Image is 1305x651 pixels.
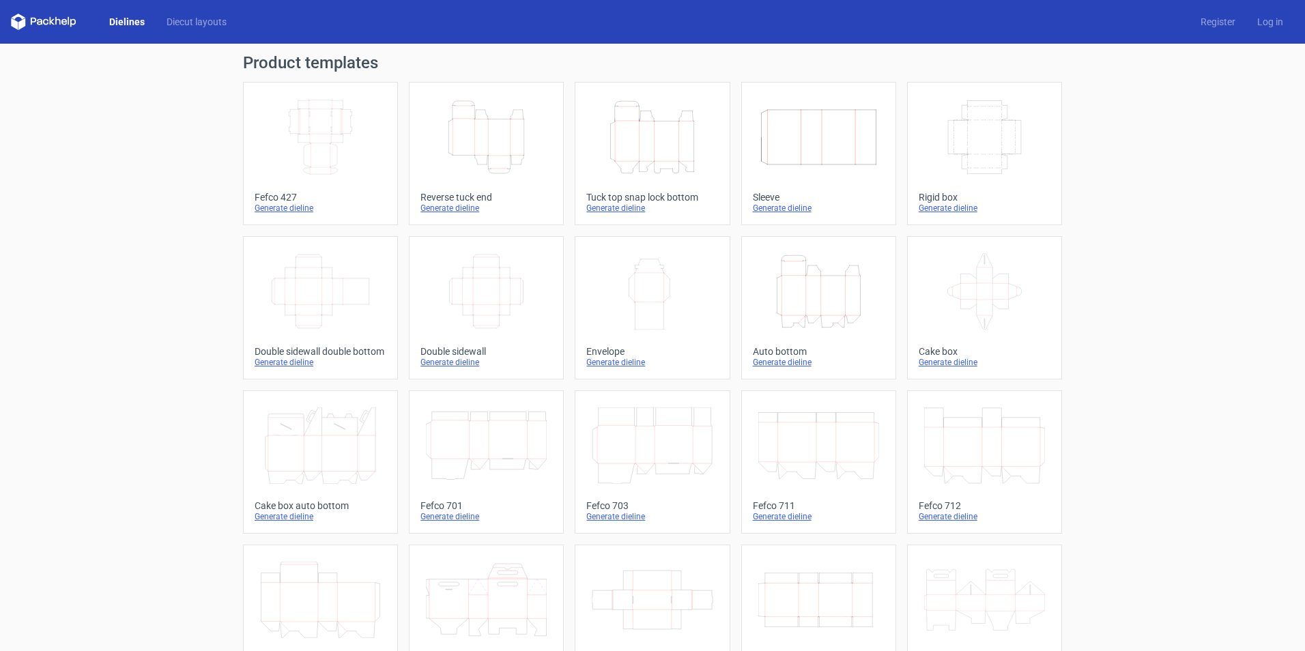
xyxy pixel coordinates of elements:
div: Fefco 701 [420,500,552,511]
div: Generate dieline [586,203,718,214]
div: Generate dieline [586,511,718,522]
div: Cake box auto bottom [255,500,386,511]
div: Double sidewall double bottom [255,346,386,357]
a: Register [1190,15,1246,29]
a: Log in [1246,15,1294,29]
div: Generate dieline [586,357,718,368]
a: EnvelopeGenerate dieline [575,236,730,379]
div: Fefco 703 [586,500,718,511]
a: Auto bottomGenerate dieline [741,236,896,379]
a: Cake boxGenerate dieline [907,236,1062,379]
div: Generate dieline [919,357,1050,368]
div: Generate dieline [255,511,386,522]
div: Sleeve [753,192,885,203]
a: Tuck top snap lock bottomGenerate dieline [575,82,730,225]
div: Auto bottom [753,346,885,357]
div: Envelope [586,346,718,357]
a: Double sidewallGenerate dieline [409,236,564,379]
div: Generate dieline [753,357,885,368]
div: Generate dieline [919,511,1050,522]
a: Dielines [98,15,156,29]
div: Generate dieline [420,511,552,522]
a: Diecut layouts [156,15,238,29]
div: Generate dieline [255,357,386,368]
div: Fefco 711 [753,500,885,511]
a: Double sidewall double bottomGenerate dieline [243,236,398,379]
div: Cake box [919,346,1050,357]
div: Fefco 712 [919,500,1050,511]
div: Generate dieline [753,511,885,522]
h1: Product templates [243,55,1062,71]
div: Double sidewall [420,346,552,357]
div: Reverse tuck end [420,192,552,203]
div: Rigid box [919,192,1050,203]
a: Reverse tuck endGenerate dieline [409,82,564,225]
div: Generate dieline [420,203,552,214]
a: Rigid boxGenerate dieline [907,82,1062,225]
div: Tuck top snap lock bottom [586,192,718,203]
div: Generate dieline [255,203,386,214]
a: Cake box auto bottomGenerate dieline [243,390,398,534]
div: Generate dieline [420,357,552,368]
a: Fefco 701Generate dieline [409,390,564,534]
div: Generate dieline [753,203,885,214]
a: Fefco 711Generate dieline [741,390,896,534]
div: Generate dieline [919,203,1050,214]
a: Fefco 712Generate dieline [907,390,1062,534]
a: Fefco 703Generate dieline [575,390,730,534]
a: SleeveGenerate dieline [741,82,896,225]
div: Fefco 427 [255,192,386,203]
a: Fefco 427Generate dieline [243,82,398,225]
